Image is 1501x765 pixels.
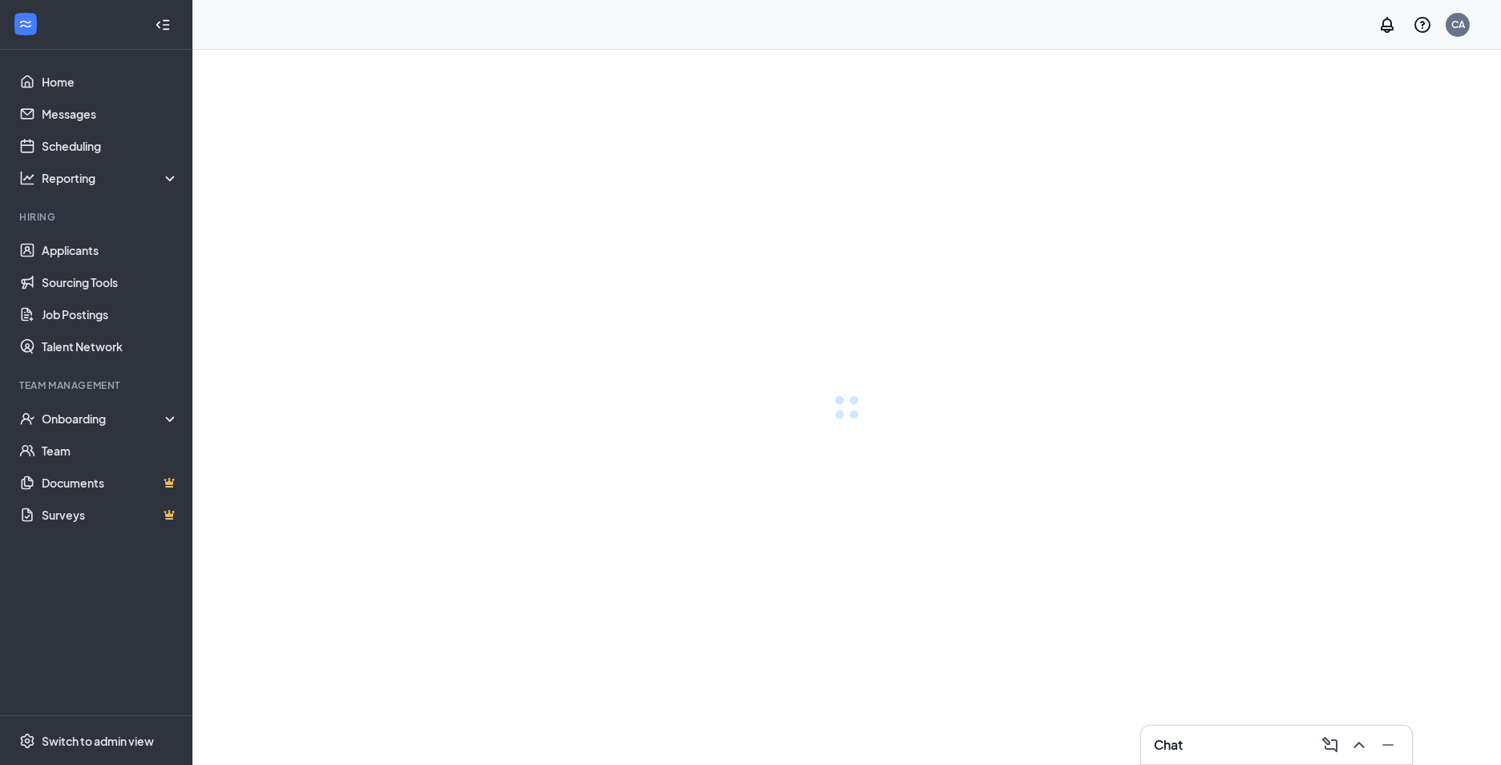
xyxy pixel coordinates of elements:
[42,130,179,162] a: Scheduling
[42,298,179,330] a: Job Postings
[19,733,35,749] svg: Settings
[1378,15,1397,34] svg: Notifications
[42,435,179,467] a: Team
[42,170,180,186] div: Reporting
[1349,735,1369,755] svg: ChevronUp
[19,411,35,427] svg: UserCheck
[42,234,179,266] a: Applicants
[1321,735,1340,755] svg: ComposeMessage
[42,467,179,499] a: DocumentsCrown
[18,16,34,32] svg: WorkstreamLogo
[1345,732,1370,758] button: ChevronUp
[19,210,176,224] div: Hiring
[42,266,179,298] a: Sourcing Tools
[19,170,35,186] svg: Analysis
[42,499,179,531] a: SurveysCrown
[1316,732,1341,758] button: ComposeMessage
[42,733,154,749] div: Switch to admin view
[42,98,179,130] a: Messages
[1413,15,1432,34] svg: QuestionInfo
[1451,18,1465,31] div: CA
[42,330,179,362] a: Talent Network
[42,411,180,427] div: Onboarding
[1154,736,1183,754] h3: Chat
[19,378,176,392] div: Team Management
[42,66,179,98] a: Home
[155,17,171,33] svg: Collapse
[1374,732,1399,758] button: Minimize
[1378,735,1398,755] svg: Minimize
